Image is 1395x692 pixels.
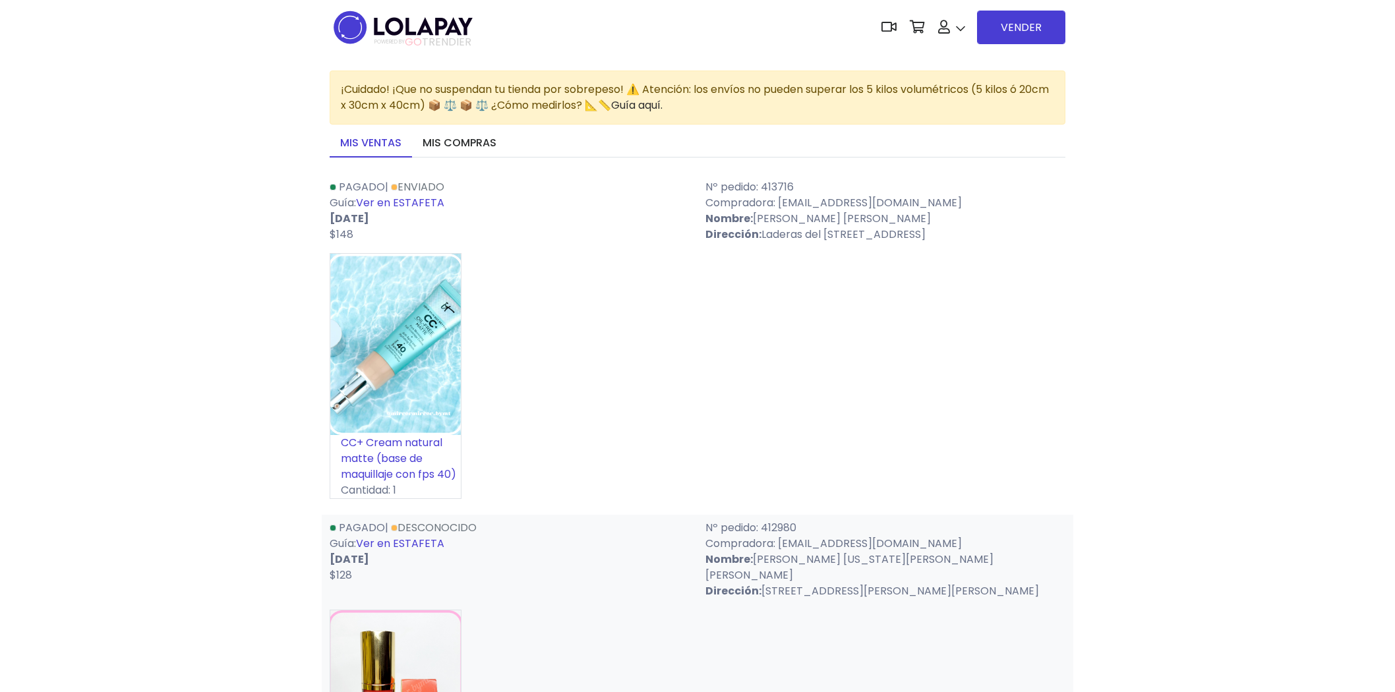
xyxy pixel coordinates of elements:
span: TRENDIER [374,36,471,48]
p: [DATE] [330,552,690,567]
span: Pagado [339,179,385,194]
p: Cantidad: 1 [330,482,461,498]
a: VENDER [977,11,1065,44]
p: Compradora: [EMAIL_ADDRESS][DOMAIN_NAME] [705,536,1065,552]
img: logo [330,7,477,48]
strong: Dirección: [705,227,761,242]
a: Guía aquí. [611,98,663,113]
p: Compradora: [EMAIL_ADDRESS][DOMAIN_NAME] [705,195,1065,211]
p: Laderas del [STREET_ADDRESS] [705,227,1065,243]
a: Desconocido [391,520,477,535]
p: [DATE] [330,211,690,227]
span: $128 [330,567,352,583]
span: Pagado [339,520,385,535]
p: [STREET_ADDRESS][PERSON_NAME][PERSON_NAME] [705,583,1065,599]
a: Ver en ESTAFETA [356,536,444,551]
a: CC+ Cream natural matte (base de maquillaje con fps 40) [341,435,456,482]
strong: Nombre: [705,211,753,226]
a: Mis compras [412,130,507,158]
span: GO [405,34,422,49]
a: Enviado [391,179,444,194]
p: [PERSON_NAME] [US_STATE][PERSON_NAME] [PERSON_NAME] [705,552,1065,583]
strong: Nombre: [705,552,753,567]
span: ¡Cuidado! ¡Que no suspendan tu tienda por sobrepeso! ⚠️ Atención: los envíos no pueden superar lo... [341,82,1049,113]
strong: Dirección: [705,583,761,598]
p: Nº pedido: 412980 [705,520,1065,536]
a: Mis ventas [330,130,412,158]
p: Nº pedido: 413716 [705,179,1065,195]
img: small_1756483922663.png [330,254,461,435]
p: [PERSON_NAME] [PERSON_NAME] [705,211,1065,227]
div: | Guía: [322,179,697,243]
span: $148 [330,227,353,242]
div: | Guía: [322,520,697,599]
a: Ver en ESTAFETA [356,195,444,210]
span: POWERED BY [374,38,405,45]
